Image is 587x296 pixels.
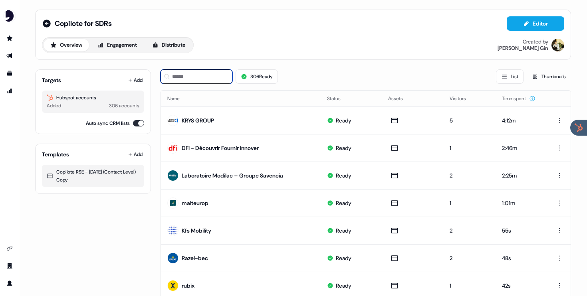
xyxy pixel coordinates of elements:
[382,91,443,107] th: Assets
[44,39,89,51] button: Overview
[551,39,564,51] img: Armand
[502,282,540,290] div: 42s
[182,227,211,235] div: Kfs Mobility
[450,91,476,106] button: Visitors
[182,254,208,262] div: Razel-bec
[527,69,571,84] button: Thumbnails
[182,116,214,124] div: KRYS GROUP
[496,69,524,84] button: List
[450,172,489,180] div: 2
[502,227,540,235] div: 55s
[507,16,564,31] button: Editor
[336,172,351,180] div: Ready
[502,144,540,152] div: 2:46m
[109,102,139,110] div: 306 accounts
[502,91,535,106] button: Time spent
[182,199,208,207] div: malteurop
[450,227,489,235] div: 2
[450,199,489,207] div: 1
[507,20,564,29] a: Editor
[336,254,351,262] div: Ready
[336,144,351,152] div: Ready
[86,119,130,127] label: Auto sync CRM lists
[502,172,540,180] div: 2:25m
[47,168,139,184] div: Copilote RSE - [DATE] (Contact Level) Copy
[3,259,16,272] a: Go to team
[3,49,16,62] a: Go to outbound experience
[336,227,351,235] div: Ready
[145,39,192,51] button: Distribute
[236,69,278,84] button: 306Ready
[450,282,489,290] div: 1
[3,85,16,97] a: Go to attribution
[167,91,189,106] button: Name
[336,282,351,290] div: Ready
[3,277,16,290] a: Go to profile
[182,144,259,152] div: DFI - Découvrir Fournir Innover
[47,102,61,110] div: Added
[450,116,489,124] div: 5
[42,76,61,84] div: Targets
[3,242,16,255] a: Go to integrations
[182,172,283,180] div: Laboratoire Modilac – Groupe Savencia
[127,149,144,160] button: Add
[498,45,548,51] div: [PERSON_NAME] Gin
[3,67,16,80] a: Go to templates
[450,144,489,152] div: 1
[502,116,540,124] div: 4:12m
[523,39,548,45] div: Created by
[42,150,69,158] div: Templates
[450,254,489,262] div: 2
[127,75,144,86] button: Add
[502,199,540,207] div: 1:01m
[327,91,350,106] button: Status
[502,254,540,262] div: 48s
[336,116,351,124] div: Ready
[3,32,16,45] a: Go to prospects
[182,282,194,290] div: rubix
[47,94,139,102] div: Hubspot accounts
[336,199,351,207] div: Ready
[55,19,112,28] span: Copilote for SDRs
[91,39,144,51] button: Engagement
